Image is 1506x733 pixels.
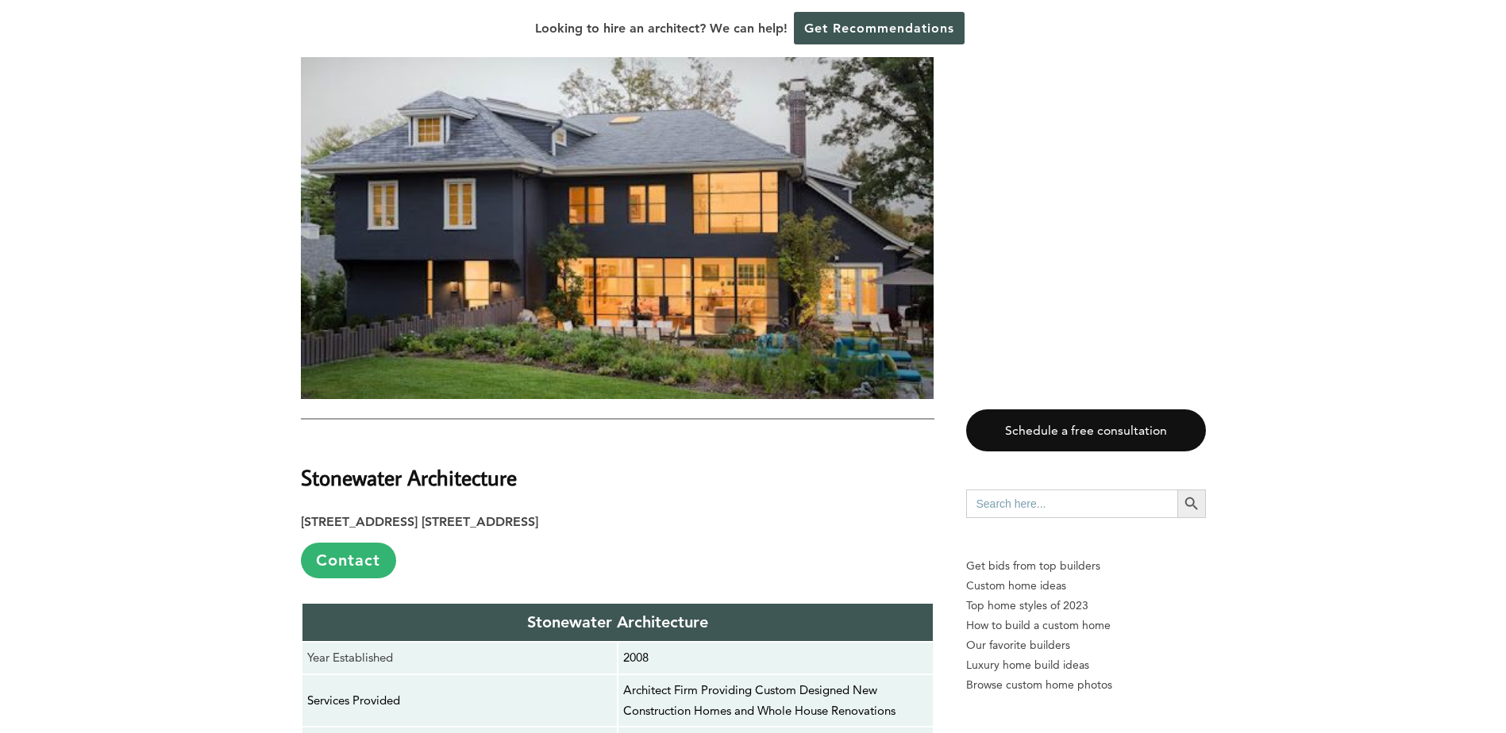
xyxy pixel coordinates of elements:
[966,655,1206,675] a: Luxury home build ideas
[966,635,1206,655] a: Our favorite builders
[966,675,1206,695] a: Browse custom home photos
[301,463,517,491] strong: Stonewater Architecture
[301,543,396,578] a: Contact
[301,514,538,529] strong: [STREET_ADDRESS] [STREET_ADDRESS]
[966,489,1177,518] input: Search here...
[794,12,965,44] a: Get Recommendations
[1427,654,1487,714] iframe: Drift Widget Chat Controller
[966,556,1206,576] p: Get bids from top builders
[307,690,612,711] p: Services Provided
[966,576,1206,596] a: Custom home ideas
[527,612,708,631] strong: Stonewater Architecture
[307,647,612,668] p: Year Established
[623,647,928,668] p: 2008
[966,616,1206,635] a: How to build a custom home
[623,680,928,722] p: Architect Firm Providing Custom Designed New Construction Homes and Whole House Renovations
[1183,495,1200,512] svg: Search
[966,409,1206,451] a: Schedule a free consultation
[966,596,1206,616] a: Top home styles of 2023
